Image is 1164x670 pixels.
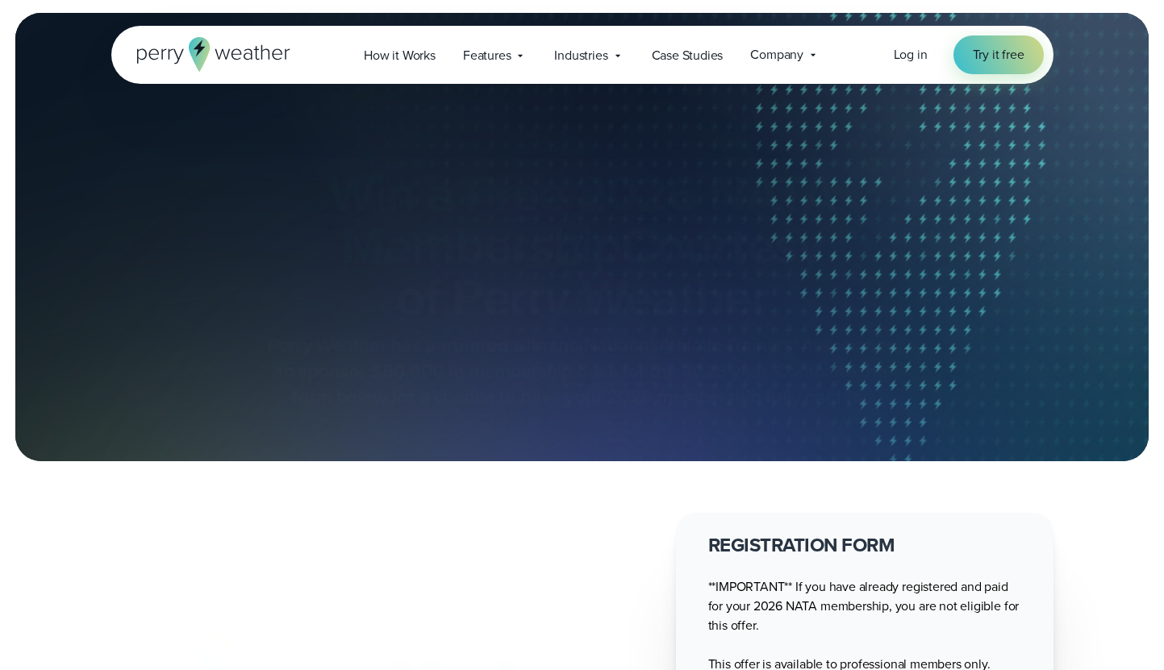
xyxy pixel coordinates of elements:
[463,46,511,65] span: Features
[364,46,436,65] span: How it Works
[350,39,449,72] a: How it Works
[638,39,737,72] a: Case Studies
[894,45,928,65] a: Log in
[750,45,803,65] span: Company
[894,45,928,64] span: Log in
[554,46,607,65] span: Industries
[973,45,1024,65] span: Try it free
[652,46,724,65] span: Case Studies
[708,531,895,560] strong: REGISTRATION FORM
[953,35,1044,74] a: Try it free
